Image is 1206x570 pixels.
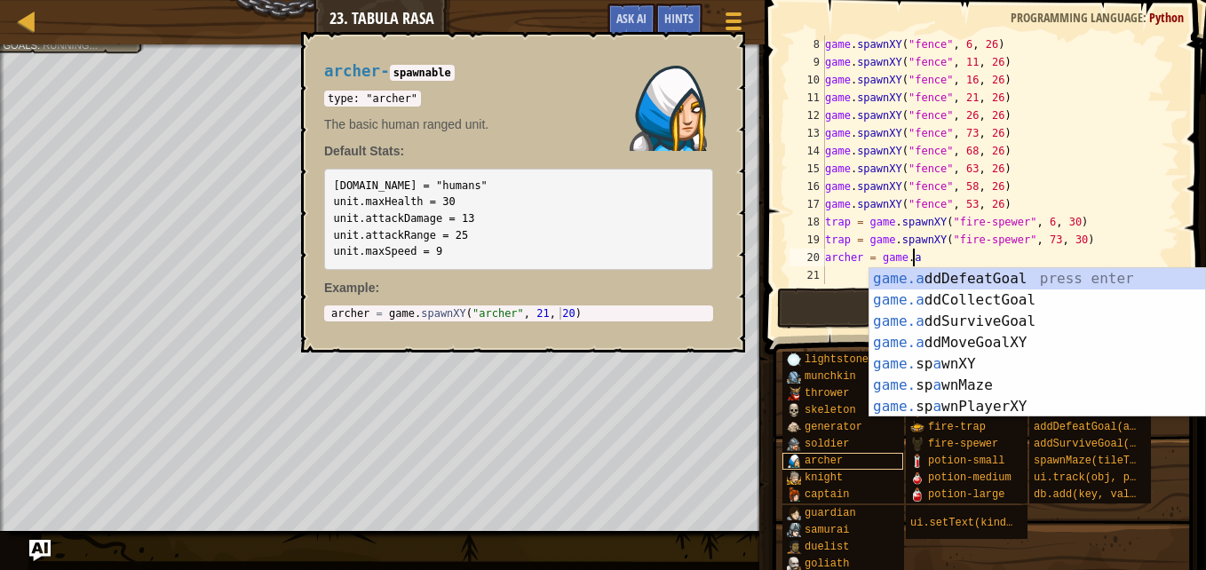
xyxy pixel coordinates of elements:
[787,471,801,485] img: portrait.png
[805,353,869,366] span: lightstone
[624,62,713,151] img: Archer F
[789,195,825,213] div: 17
[787,403,801,417] img: portrait.png
[711,4,756,45] button: Show game menu
[789,53,825,71] div: 9
[789,142,825,160] div: 14
[805,541,849,553] span: duelist
[1034,488,1149,501] span: db.add(key, value)
[928,455,1004,467] span: potion-small
[607,4,655,36] button: Ask AI
[324,115,713,133] p: The basic human ranged unit.
[928,471,1012,484] span: potion-medium
[324,62,380,80] span: archer
[333,179,487,257] code: [DOMAIN_NAME] = "humans" unit.maxHealth = 30 unit.attackDamage = 13 unit.attackRange = 25 unit.ma...
[805,558,849,570] span: goliath
[787,352,801,367] img: portrait.png
[324,91,421,107] code: type: "archer"
[910,454,924,468] img: portrait.png
[805,488,849,501] span: captain
[928,438,998,450] span: fire-spewer
[789,249,825,266] div: 20
[789,213,825,231] div: 18
[805,455,843,467] span: archer
[805,507,856,519] span: guardian
[805,387,849,400] span: thrower
[805,421,862,433] span: generator
[324,281,379,295] strong: :
[910,487,924,502] img: portrait.png
[789,160,825,178] div: 15
[805,524,849,536] span: samurai
[29,540,51,561] button: Ask AI
[787,369,801,384] img: portrait.png
[789,178,825,195] div: 16
[787,523,801,537] img: portrait.png
[787,386,801,400] img: portrait.png
[324,63,713,80] h4: -
[789,36,825,53] div: 8
[787,487,801,502] img: portrait.png
[1034,421,1168,433] span: addDefeatGoal(amount)
[787,540,801,554] img: portrait.png
[777,288,1185,329] button: Play
[910,517,1051,529] span: ui.setText(kind, text)
[1143,9,1149,26] span: :
[805,370,856,383] span: munchkin
[1034,438,1181,450] span: addSurviveGoal(seconds)
[390,65,455,81] code: spawnable
[789,231,825,249] div: 19
[805,404,856,416] span: skeleton
[910,420,924,434] img: portrait.png
[910,471,924,485] img: portrait.png
[910,437,924,451] img: portrait.png
[1034,471,1155,484] span: ui.track(obj, prop)
[324,281,376,295] span: Example
[1034,455,1194,467] span: spawnMaze(tileType, seed)
[789,89,825,107] div: 11
[664,10,694,27] span: Hints
[1011,9,1143,26] span: Programming language
[787,420,801,434] img: portrait.png
[324,144,404,158] strong: Default Stats:
[789,107,825,124] div: 12
[805,438,849,450] span: soldier
[787,506,801,520] img: portrait.png
[789,124,825,142] div: 13
[1149,9,1184,26] span: Python
[805,471,843,484] span: knight
[789,71,825,89] div: 10
[789,266,825,284] div: 21
[787,454,801,468] img: portrait.png
[928,421,986,433] span: fire-trap
[787,437,801,451] img: portrait.png
[928,488,1004,501] span: potion-large
[616,10,647,27] span: Ask AI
